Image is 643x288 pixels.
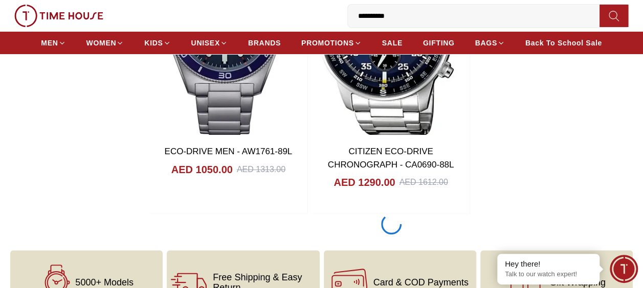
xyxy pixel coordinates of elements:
[373,277,469,287] span: Card & COD Payments
[475,34,504,52] a: BAGS
[423,34,455,52] a: GIFTING
[382,38,403,48] span: SALE
[505,259,592,269] div: Hey there!
[41,38,58,48] span: MEN
[237,163,285,176] div: AED 1313.00
[41,34,65,52] a: MEN
[475,38,497,48] span: BAGS
[144,38,163,48] span: KIDS
[328,147,454,170] a: CITIZEN ECO-DRIVE CHRONOGRAPH - CA0690-88L
[505,270,592,279] p: Talk to our watch expert!
[144,34,170,52] a: KIDS
[301,34,362,52] a: PROMOTIONS
[525,34,602,52] a: Back To School Sale
[248,38,281,48] span: BRANDS
[86,38,117,48] span: WOMEN
[191,34,228,52] a: UNISEX
[399,176,448,188] div: AED 1612.00
[301,38,354,48] span: PROMOTIONS
[248,34,281,52] a: BRANDS
[525,38,602,48] span: Back To School Sale
[75,277,134,287] span: 5000+ Models
[86,34,124,52] a: WOMEN
[423,38,455,48] span: GIFTING
[382,34,403,52] a: SALE
[164,147,292,156] a: ECO-DRIVE MEN - AW1761-89L
[610,255,638,283] div: Chat Widget
[171,162,233,177] h4: AED 1050.00
[191,38,220,48] span: UNISEX
[334,175,395,189] h4: AED 1290.00
[14,5,103,27] img: ...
